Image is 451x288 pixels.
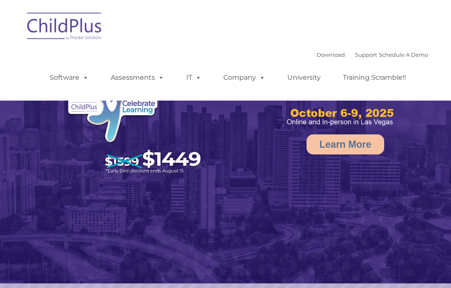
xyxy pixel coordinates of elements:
[102,69,172,86] a: Assessments
[317,51,428,58] font: |
[23,7,106,48] img: ChildPlus by Procare Solutions
[334,69,414,86] a: Training Scramble!!
[379,51,428,58] a: Schedule A Demo
[355,51,377,58] a: Support
[279,69,329,86] a: University
[317,51,345,58] a: Download
[307,134,384,154] a: Learn More
[41,69,97,86] a: Software
[215,69,274,86] a: Company
[178,69,210,86] a: IT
